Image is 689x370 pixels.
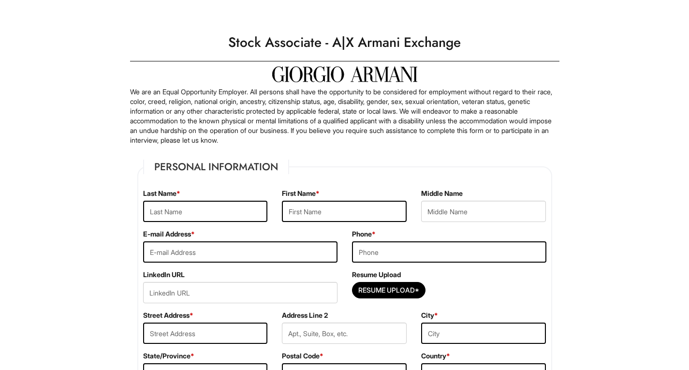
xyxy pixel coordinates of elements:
[143,323,268,344] input: Street Address
[143,282,337,303] input: LinkedIn URL
[421,201,546,222] input: Middle Name
[282,311,328,320] label: Address Line 2
[282,351,323,361] label: Postal Code
[421,189,463,198] label: Middle Name
[143,189,180,198] label: Last Name
[143,351,194,361] label: State/Province
[143,270,185,280] label: LinkedIn URL
[272,66,417,82] img: Giorgio Armani
[352,282,425,298] button: Resume Upload*Resume Upload*
[282,189,320,198] label: First Name
[143,241,337,263] input: E-mail Address
[143,311,193,320] label: Street Address
[421,351,450,361] label: Country
[143,201,268,222] input: Last Name
[282,201,407,222] input: First Name
[352,229,376,239] label: Phone
[125,29,564,56] h1: Stock Associate - A|X Armani Exchange
[143,160,289,174] legend: Personal Information
[421,323,546,344] input: City
[130,87,559,145] p: We are an Equal Opportunity Employer. All persons shall have the opportunity to be considered for...
[143,229,195,239] label: E-mail Address
[282,323,407,344] input: Apt., Suite, Box, etc.
[421,311,438,320] label: City
[352,270,401,280] label: Resume Upload
[352,241,546,263] input: Phone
